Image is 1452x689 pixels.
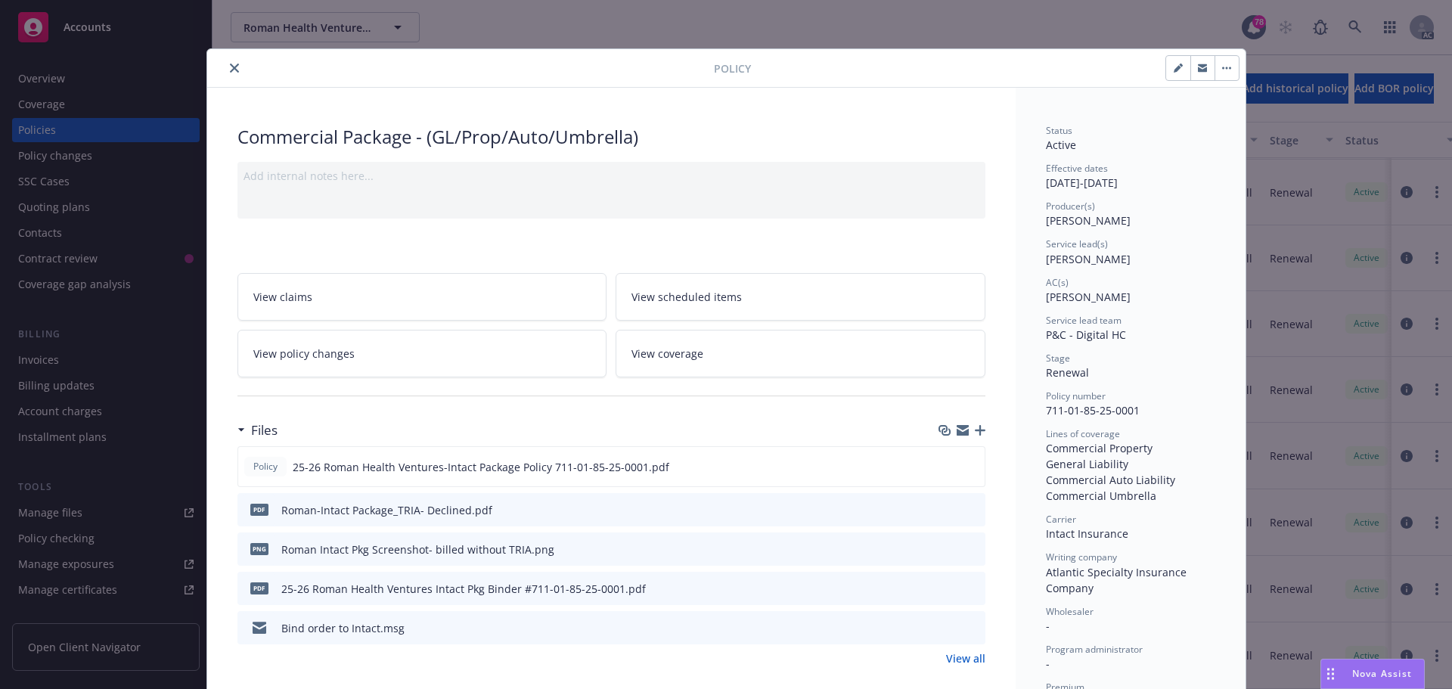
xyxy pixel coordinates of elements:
[237,421,278,440] div: Files
[1046,162,1108,175] span: Effective dates
[965,459,979,475] button: preview file
[1046,456,1215,472] div: General Liability
[1046,643,1143,656] span: Program administrator
[1046,565,1190,595] span: Atlantic Specialty Insurance Company
[1046,365,1089,380] span: Renewal
[1046,513,1076,526] span: Carrier
[941,459,953,475] button: download file
[942,581,954,597] button: download file
[942,502,954,518] button: download file
[966,502,979,518] button: preview file
[1046,276,1069,289] span: AC(s)
[1046,237,1108,250] span: Service lead(s)
[225,59,244,77] button: close
[1046,138,1076,152] span: Active
[966,581,979,597] button: preview file
[1046,327,1126,342] span: P&C - Digital HC
[250,460,281,473] span: Policy
[1352,667,1412,680] span: Nova Assist
[966,620,979,636] button: preview file
[253,289,312,305] span: View claims
[1046,440,1215,456] div: Commercial Property
[616,330,985,377] a: View coverage
[1046,124,1072,137] span: Status
[1046,213,1131,228] span: [PERSON_NAME]
[1046,427,1120,440] span: Lines of coverage
[244,168,979,184] div: Add internal notes here...
[631,289,742,305] span: View scheduled items
[251,421,278,440] h3: Files
[942,542,954,557] button: download file
[1046,162,1215,191] div: [DATE] - [DATE]
[946,650,985,666] a: View all
[1046,252,1131,266] span: [PERSON_NAME]
[237,124,985,150] div: Commercial Package - (GL/Prop/Auto/Umbrella)
[250,543,268,554] span: png
[1046,656,1050,671] span: -
[281,620,405,636] div: Bind order to Intact.msg
[1046,619,1050,633] span: -
[1046,551,1117,563] span: Writing company
[250,504,268,515] span: pdf
[293,459,669,475] span: 25-26 Roman Health Ventures-Intact Package Policy 711-01-85-25-0001.pdf
[1046,390,1106,402] span: Policy number
[1046,352,1070,365] span: Stage
[1046,403,1140,417] span: 711-01-85-25-0001
[1046,526,1128,541] span: Intact Insurance
[1321,660,1340,688] div: Drag to move
[237,330,607,377] a: View policy changes
[281,542,554,557] div: Roman Intact Pkg Screenshot- billed without TRIA.png
[1046,290,1131,304] span: [PERSON_NAME]
[616,273,985,321] a: View scheduled items
[1320,659,1425,689] button: Nova Assist
[281,581,646,597] div: 25-26 Roman Health Ventures Intact Pkg Binder #711-01-85-25-0001.pdf
[281,502,492,518] div: Roman-Intact Package_TRIA- Declined.pdf
[966,542,979,557] button: preview file
[1046,488,1215,504] div: Commercial Umbrella
[631,346,703,362] span: View coverage
[237,273,607,321] a: View claims
[1046,472,1215,488] div: Commercial Auto Liability
[250,582,268,594] span: pdf
[1046,314,1122,327] span: Service lead team
[253,346,355,362] span: View policy changes
[942,620,954,636] button: download file
[1046,605,1094,618] span: Wholesaler
[714,61,751,76] span: Policy
[1046,200,1095,213] span: Producer(s)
